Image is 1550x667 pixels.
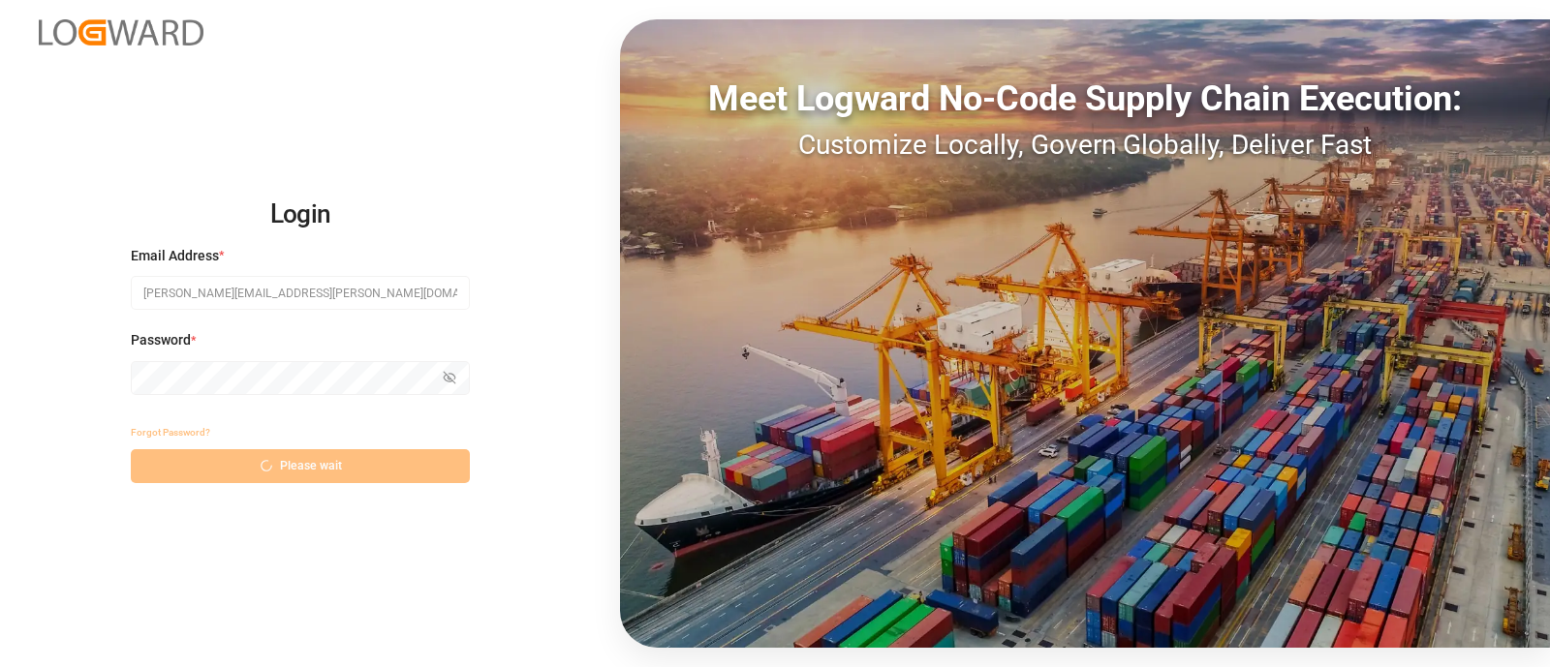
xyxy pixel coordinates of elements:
img: Logward_new_orange.png [39,19,203,45]
h2: Login [131,184,470,246]
div: Meet Logward No-Code Supply Chain Execution: [620,73,1550,125]
div: Customize Locally, Govern Globally, Deliver Fast [620,125,1550,166]
span: Password [131,330,191,350]
span: Email Address [131,246,219,266]
input: Enter your email [131,276,470,310]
